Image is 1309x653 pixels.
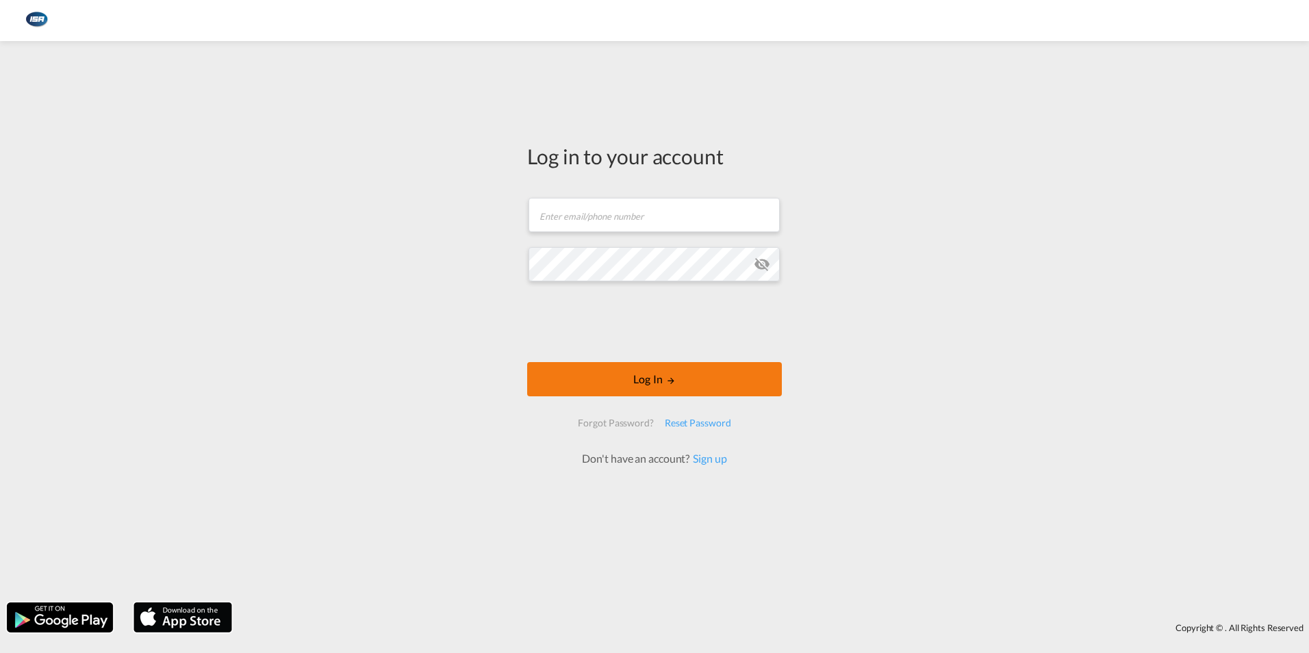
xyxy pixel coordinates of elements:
input: Enter email/phone number [529,198,780,232]
md-icon: icon-eye-off [754,256,770,272]
a: Sign up [689,452,726,465]
iframe: reCAPTCHA [550,295,759,348]
div: Reset Password [659,411,737,435]
img: apple.png [132,601,233,634]
div: Forgot Password? [572,411,659,435]
button: LOGIN [527,362,782,396]
div: Copyright © . All Rights Reserved [239,616,1309,639]
div: Don't have an account? [567,451,741,466]
img: google.png [5,601,114,634]
img: 1aa151c0c08011ec8d6f413816f9a227.png [21,5,51,36]
div: Log in to your account [527,142,782,170]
